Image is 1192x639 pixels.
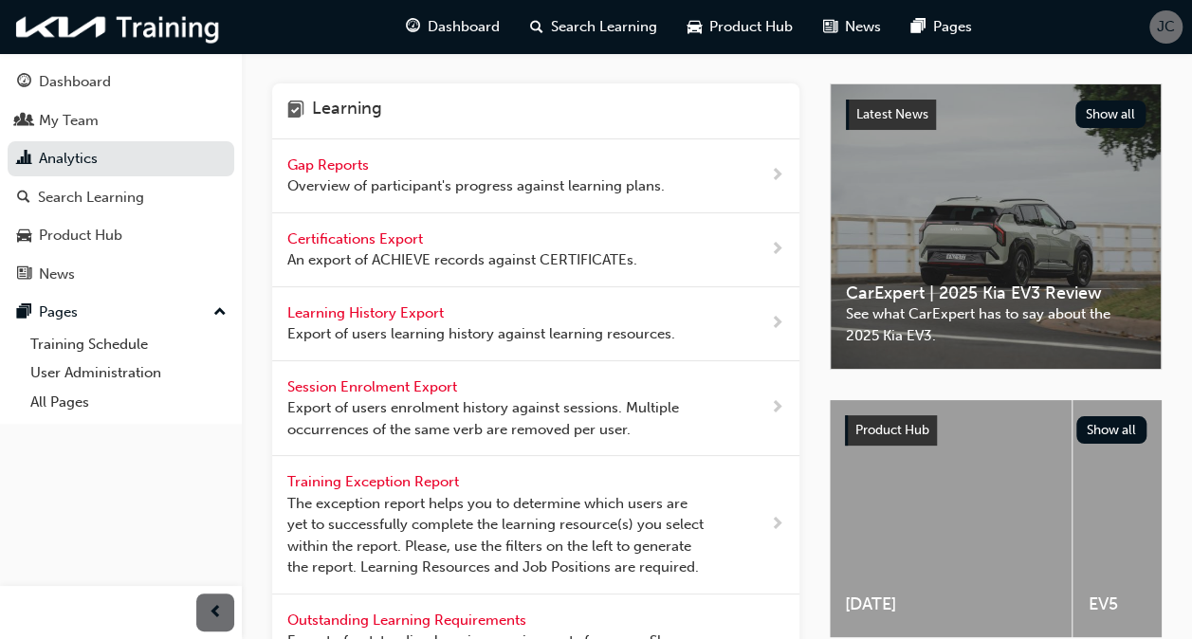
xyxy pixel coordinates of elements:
span: next-icon [770,238,784,262]
span: prev-icon [209,601,223,625]
div: Dashboard [39,71,111,93]
a: Analytics [8,141,234,176]
a: News [8,257,234,292]
a: Gap Reports Overview of participant's progress against learning plans.next-icon [272,139,799,213]
button: Show all [1075,100,1146,128]
span: Product Hub [709,16,793,38]
span: JC [1157,16,1175,38]
a: pages-iconPages [896,8,987,46]
a: All Pages [23,388,234,417]
a: User Administration [23,358,234,388]
span: next-icon [770,396,784,420]
span: search-icon [17,190,30,207]
a: Dashboard [8,64,234,100]
span: learning-icon [287,99,304,123]
span: pages-icon [17,304,31,321]
span: car-icon [17,228,31,245]
span: Overview of participant's progress against learning plans. [287,175,665,197]
span: The exception report helps you to determine which users are yet to successfully complete the lear... [287,493,709,578]
span: search-icon [530,15,543,39]
a: Product HubShow all [845,415,1146,446]
span: Export of users enrolment history against sessions. Multiple occurrences of the same verb are rem... [287,397,709,440]
span: News [845,16,881,38]
a: Learning History Export Export of users learning history against learning resources.next-icon [272,287,799,361]
span: chart-icon [17,151,31,168]
span: Outstanding Learning Requirements [287,612,530,629]
span: Dashboard [428,16,500,38]
span: guage-icon [406,15,420,39]
span: next-icon [770,312,784,336]
a: Latest NewsShow all [846,100,1146,130]
span: Export of users learning history against learning resources. [287,323,675,345]
span: Pages [933,16,972,38]
div: My Team [39,110,99,132]
a: car-iconProduct Hub [672,8,808,46]
a: Product Hub [8,218,234,253]
span: pages-icon [911,15,926,39]
span: Latest News [856,106,928,122]
img: kia-training [9,8,228,46]
span: Learning History Export [287,304,448,321]
a: Training Schedule [23,330,234,359]
a: Training Exception Report The exception report helps you to determine which users are yet to succ... [272,456,799,594]
a: guage-iconDashboard [391,8,515,46]
button: Pages [8,295,234,330]
button: Show all [1076,416,1147,444]
div: News [39,264,75,285]
span: Session Enrolment Export [287,378,461,395]
span: next-icon [770,513,784,537]
span: guage-icon [17,74,31,91]
span: Training Exception Report [287,473,463,490]
h4: Learning [312,99,382,123]
span: An export of ACHIEVE records against CERTIFICATEs. [287,249,637,271]
span: news-icon [823,15,837,39]
span: news-icon [17,266,31,283]
a: Session Enrolment Export Export of users enrolment history against sessions. Multiple occurrences... [272,361,799,457]
div: Pages [39,301,78,323]
a: My Team [8,103,234,138]
a: Certifications Export An export of ACHIEVE records against CERTIFICATEs.next-icon [272,213,799,287]
span: next-icon [770,164,784,188]
button: DashboardMy TeamAnalyticsSearch LearningProduct HubNews [8,61,234,295]
span: people-icon [17,113,31,130]
span: up-icon [213,301,227,325]
button: JC [1149,10,1183,44]
div: Product Hub [39,225,122,246]
span: [DATE] [845,593,1056,615]
a: Search Learning [8,180,234,215]
span: Search Learning [551,16,657,38]
a: [DATE] [830,400,1072,637]
span: car-icon [688,15,702,39]
a: news-iconNews [808,8,896,46]
span: Product Hub [855,422,929,438]
span: CarExpert | 2025 Kia EV3 Review [846,283,1146,304]
span: Certifications Export [287,230,427,247]
div: Search Learning [38,187,144,209]
a: search-iconSearch Learning [515,8,672,46]
a: Latest NewsShow allCarExpert | 2025 Kia EV3 ReviewSee what CarExpert has to say about the 2025 Ki... [830,83,1162,370]
span: See what CarExpert has to say about the 2025 Kia EV3. [846,303,1146,346]
span: Gap Reports [287,156,373,173]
